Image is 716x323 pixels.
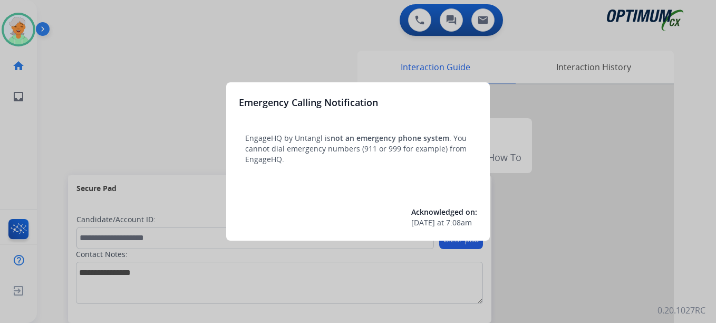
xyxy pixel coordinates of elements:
span: Acknowledged on: [411,207,477,217]
span: not an emergency phone system [331,133,449,143]
p: EngageHQ by Untangl is . You cannot dial emergency numbers (911 or 999 for example) from EngageHQ. [245,133,471,165]
h3: Emergency Calling Notification [239,95,378,110]
span: [DATE] [411,217,435,228]
span: 7:08am [446,217,472,228]
p: 0.20.1027RC [657,304,705,317]
div: at [411,217,477,228]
